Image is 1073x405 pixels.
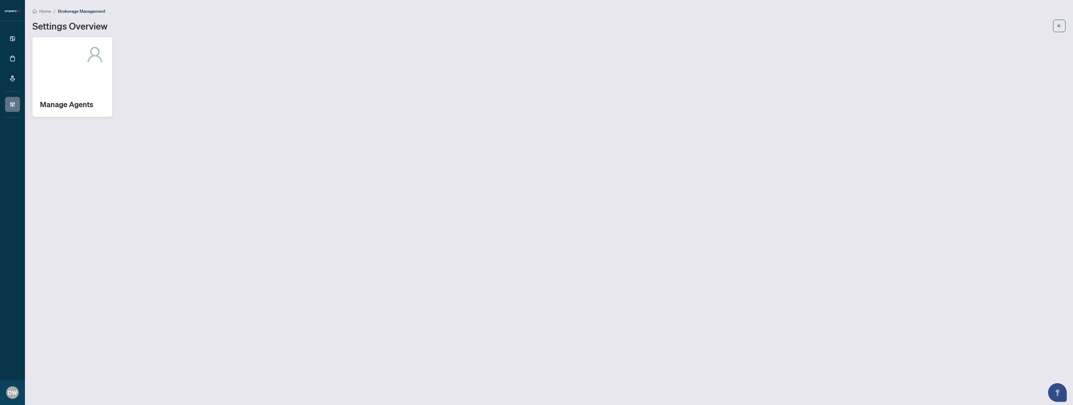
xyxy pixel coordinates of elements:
[58,8,105,14] span: Brokerage Management
[1048,383,1067,402] button: Open asap
[40,99,105,109] h2: Manage Agents
[32,21,108,31] h1: Settings Overview
[8,388,17,397] span: DW
[32,9,37,13] span: home
[1057,24,1061,28] span: arrow-left
[39,8,51,14] span: Home
[5,9,20,13] img: logo
[54,7,56,15] li: /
